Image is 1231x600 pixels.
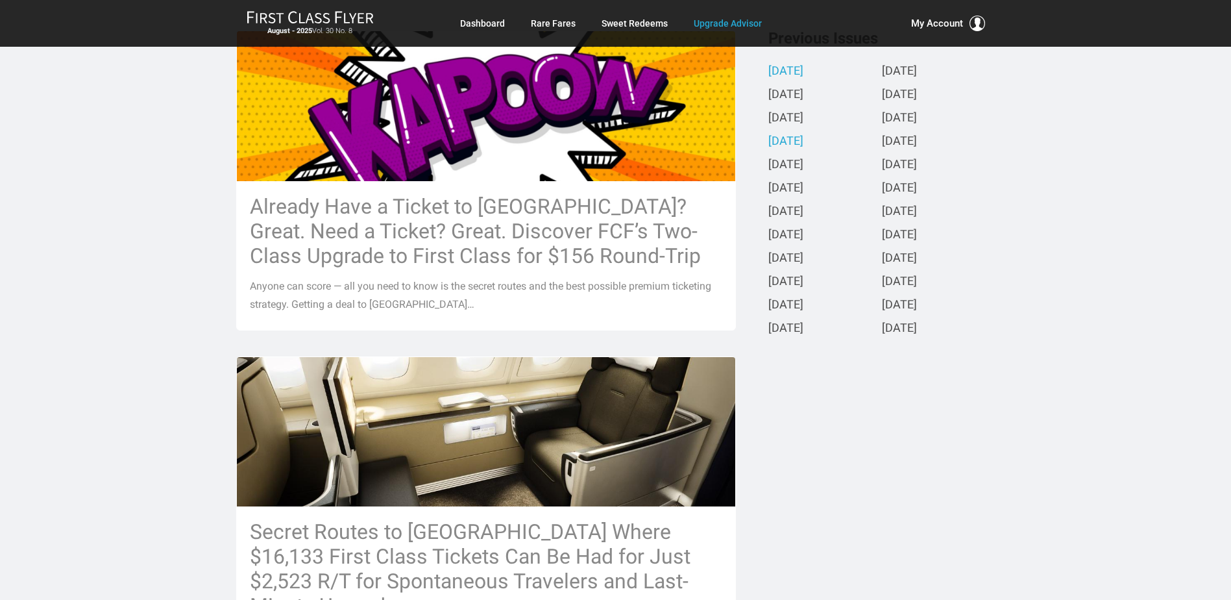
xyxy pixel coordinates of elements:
[768,275,803,289] a: [DATE]
[768,229,803,242] a: [DATE]
[882,158,917,172] a: [DATE]
[768,205,803,219] a: [DATE]
[882,299,917,312] a: [DATE]
[267,27,312,35] strong: August - 2025
[882,275,917,289] a: [DATE]
[882,112,917,125] a: [DATE]
[250,194,722,268] h3: Already Have a Ticket to [GEOGRAPHIC_DATA]? Great. Need a Ticket? Great. Discover FCF’s Two-Class...
[882,252,917,266] a: [DATE]
[531,12,576,35] a: Rare Fares
[768,252,803,266] a: [DATE]
[911,16,963,31] span: My Account
[602,12,668,35] a: Sweet Redeems
[882,205,917,219] a: [DATE]
[882,65,917,79] a: [DATE]
[236,31,736,330] a: Already Have a Ticket to [GEOGRAPHIC_DATA]? Great. Need a Ticket? Great. Discover FCF’s Two-Class...
[768,322,803,336] a: [DATE]
[460,12,505,35] a: Dashboard
[694,12,762,35] a: Upgrade Advisor
[768,158,803,172] a: [DATE]
[882,88,917,102] a: [DATE]
[882,135,917,149] a: [DATE]
[768,65,803,79] a: [DATE]
[247,27,374,36] small: Vol. 30 No. 8
[250,277,722,314] p: Anyone can score — all you need to know is the secret routes and the best possible premium ticket...
[768,135,803,149] a: [DATE]
[882,182,917,195] a: [DATE]
[247,10,374,24] img: First Class Flyer
[882,322,917,336] a: [DATE]
[882,229,917,242] a: [DATE]
[768,299,803,312] a: [DATE]
[768,182,803,195] a: [DATE]
[768,88,803,102] a: [DATE]
[768,112,803,125] a: [DATE]
[911,16,985,31] button: My Account
[247,10,374,36] a: First Class FlyerAugust - 2025Vol. 30 No. 8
